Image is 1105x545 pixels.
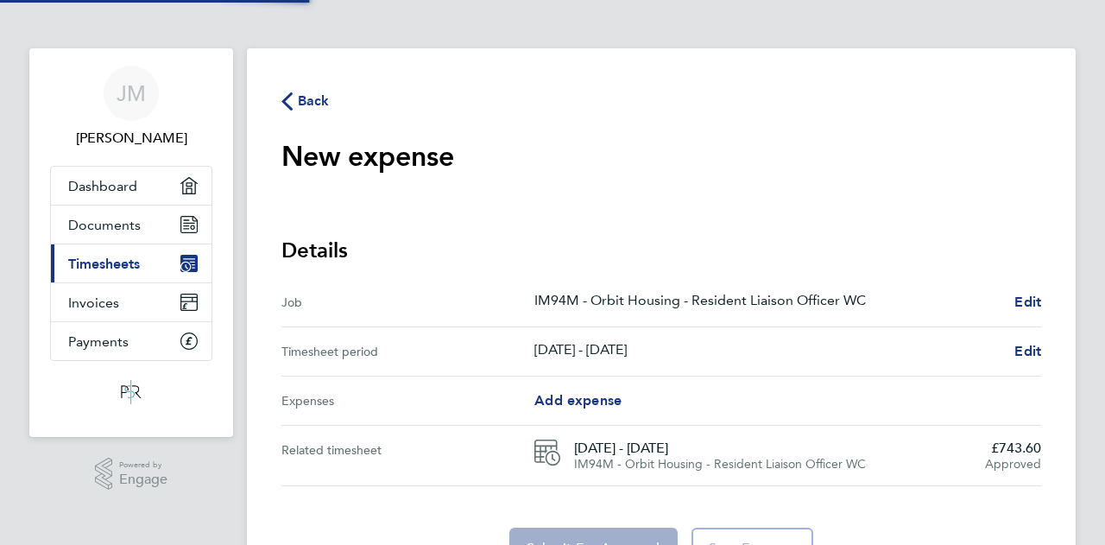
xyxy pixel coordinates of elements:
[534,292,1001,313] p: IM94M - Orbit Housing - Resident Liaison Officer WC
[119,472,167,487] span: Engage
[534,341,1014,362] p: [DATE] - [DATE]
[68,217,141,233] span: Documents
[985,457,1041,472] span: Approved
[68,333,129,350] span: Payments
[1014,294,1041,310] span: Edit
[534,392,622,409] span: Add expense
[281,292,534,313] div: Job
[119,458,167,472] span: Powered by
[51,283,212,321] a: Invoices
[116,378,147,406] img: psrsolutions-logo-retina.png
[281,440,534,472] div: Related timesheet
[534,440,1041,472] a: [DATE] - [DATE]IM94M - Orbit Housing - Resident Liaison Officer WC£743.60Approved
[574,457,866,472] span: IM94M - Orbit Housing - Resident Liaison Officer WC
[51,244,212,282] a: Timesheets
[29,48,233,437] nav: Main navigation
[985,440,1041,457] span: £743.60
[50,66,212,149] a: JM[PERSON_NAME]
[281,390,534,411] div: Expenses
[51,206,212,244] a: Documents
[68,295,119,311] span: Invoices
[50,128,212,149] span: Julie Millerchip
[534,390,622,411] a: Add expense
[1014,292,1041,313] a: Edit
[51,167,212,205] a: Dashboard
[117,82,146,105] span: JM
[281,237,1041,264] h3: Details
[50,378,212,406] a: Go to home page
[95,458,168,491] a: Powered byEngage
[68,256,140,272] span: Timesheets
[1014,343,1041,359] span: Edit
[51,322,212,360] a: Payments
[298,91,330,111] span: Back
[1014,341,1041,362] a: Edit
[574,440,971,457] span: [DATE] - [DATE]
[281,341,534,362] div: Timesheet period
[281,139,454,174] h1: New expense
[68,178,137,194] span: Dashboard
[281,90,330,111] button: Back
